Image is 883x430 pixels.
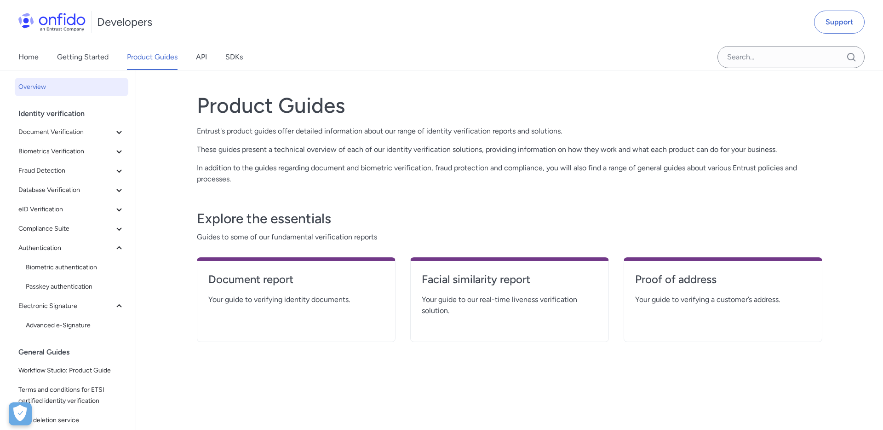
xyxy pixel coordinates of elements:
button: Database Verification [15,181,128,199]
a: Data deletion service [15,411,128,430]
span: Database Verification [18,185,114,196]
div: Cookie Preferences [9,402,32,425]
h1: Product Guides [197,93,822,118]
h4: Facial similarity report [422,272,597,287]
a: Home [18,44,39,70]
a: Terms and conditions for ETSI certified identity verification [15,381,128,410]
span: Biometric authentication [26,262,125,273]
button: Document Verification [15,123,128,141]
a: Product Guides [127,44,178,70]
p: Entrust's product guides offer detailed information about our range of identity verification repo... [197,126,822,137]
a: Proof of address [635,272,811,294]
button: eID Verification [15,200,128,219]
span: Passkey authentication [26,281,125,292]
img: Onfido Logo [18,13,86,31]
h4: Document report [208,272,384,287]
button: Authentication [15,239,128,257]
p: These guides present a technical overview of each of our identity verification solutions, providi... [197,144,822,155]
a: API [196,44,207,70]
span: eID Verification [18,204,114,215]
h1: Developers [97,15,152,29]
a: Passkey authentication [22,278,128,296]
div: Identity verification [18,105,132,123]
span: Your guide to our real-time liveness verification solution. [422,294,597,316]
button: Compliance Suite [15,220,128,238]
span: Terms and conditions for ETSI certified identity verification [18,384,125,407]
span: Advanced e-Signature [26,320,125,331]
span: Biometrics Verification [18,146,114,157]
h3: Explore the essentials [197,209,822,228]
button: Biometrics Verification [15,142,128,161]
a: Support [814,11,865,34]
span: Guides to some of our fundamental verification reports [197,232,822,243]
a: Getting Started [57,44,109,70]
span: Electronic Signature [18,301,114,312]
button: Fraud Detection [15,162,128,180]
button: Electronic Signature [15,297,128,315]
span: Fraud Detection [18,165,114,176]
a: Workflow Studio: Product Guide [15,361,128,380]
button: Open Preferences [9,402,32,425]
span: Authentication [18,243,114,254]
span: Document Verification [18,127,114,138]
input: Onfido search input field [717,46,865,68]
a: Document report [208,272,384,294]
p: In addition to the guides regarding document and biometric verification, fraud protection and com... [197,163,822,185]
a: Facial similarity report [422,272,597,294]
span: Overview [18,81,125,93]
a: Overview [15,78,128,96]
span: Data deletion service [18,415,125,426]
a: Biometric authentication [22,258,128,277]
span: Your guide to verifying a customer’s address. [635,294,811,305]
span: Workflow Studio: Product Guide [18,365,125,376]
span: Your guide to verifying identity documents. [208,294,384,305]
div: General Guides [18,343,132,361]
a: SDKs [225,44,243,70]
h4: Proof of address [635,272,811,287]
a: Advanced e-Signature [22,316,128,335]
span: Compliance Suite [18,223,114,234]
